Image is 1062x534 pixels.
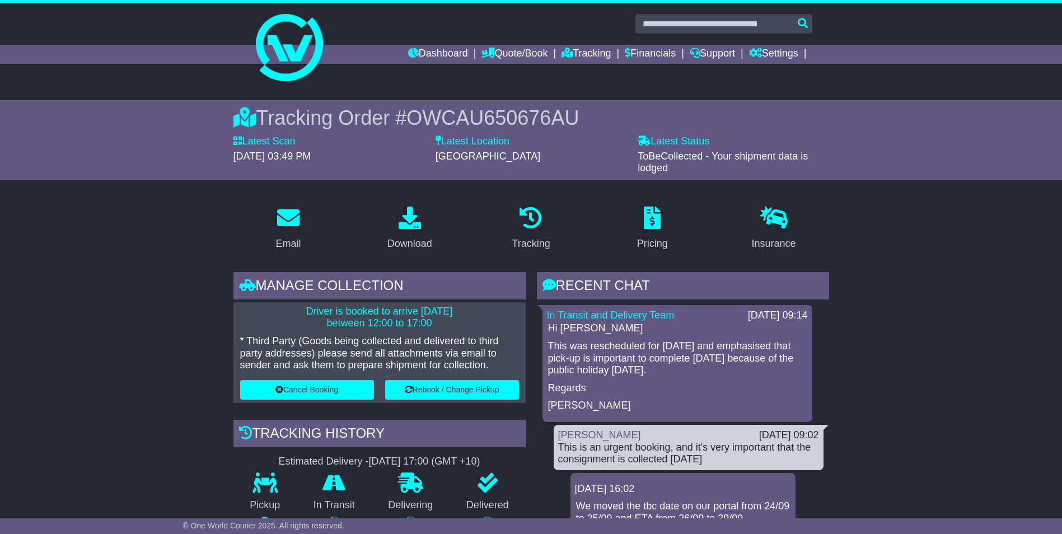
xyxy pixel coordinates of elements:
div: [DATE] 16:02 [575,483,791,495]
div: Insurance [752,236,796,251]
a: Financials [625,45,676,64]
a: In Transit and Delivery Team [547,310,675,321]
span: © One World Courier 2025. All rights reserved. [183,521,344,530]
div: Estimated Delivery - [233,456,526,468]
div: This is an urgent booking, and it's very important that the consignment is collected [DATE] [558,442,819,466]
button: Rebook / Change Pickup [385,380,519,400]
div: Manage collection [233,272,526,302]
div: Tracking history [233,420,526,450]
p: Regards [548,382,807,395]
div: [DATE] 09:02 [759,429,819,442]
a: Tracking [562,45,611,64]
p: Delivered [450,499,526,512]
div: Email [275,236,301,251]
span: [GEOGRAPHIC_DATA] [436,151,540,162]
a: Tracking [504,203,557,255]
div: Pricing [637,236,668,251]
p: We moved the tbc date on our portal from 24/09 to 25/09 and ETA from 26/09 to 29/09. [576,500,790,524]
a: Quote/Book [481,45,548,64]
div: [DATE] 17:00 (GMT +10) [369,456,480,468]
p: Delivering [372,499,450,512]
p: [PERSON_NAME] [548,400,807,412]
label: Latest Scan [233,135,296,148]
p: This was rescheduled for [DATE] and emphasised that pick-up is important to complete [DATE] becau... [548,340,807,377]
div: RECENT CHAT [537,272,829,302]
p: Pickup [233,499,297,512]
label: Latest Status [638,135,709,148]
div: Tracking [512,236,550,251]
span: [DATE] 03:49 PM [233,151,311,162]
a: Dashboard [408,45,468,64]
a: Settings [749,45,798,64]
div: [DATE] 09:14 [748,310,808,322]
p: In Transit [297,499,372,512]
a: Insurance [745,203,803,255]
div: Download [387,236,432,251]
a: Support [690,45,735,64]
a: Download [380,203,439,255]
div: Tracking Order # [233,106,829,130]
button: Cancel Booking [240,380,374,400]
label: Latest Location [436,135,509,148]
a: Pricing [630,203,675,255]
span: ToBeCollected - Your shipment data is lodged [638,151,808,174]
p: Hi [PERSON_NAME] [548,322,807,335]
a: [PERSON_NAME] [558,429,641,441]
a: Email [268,203,308,255]
p: Driver is booked to arrive [DATE] between 12:00 to 17:00 [240,306,519,330]
span: OWCAU650676AU [406,106,579,129]
p: * Third Party (Goods being collected and delivered to third party addresses) please send all atta... [240,335,519,372]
